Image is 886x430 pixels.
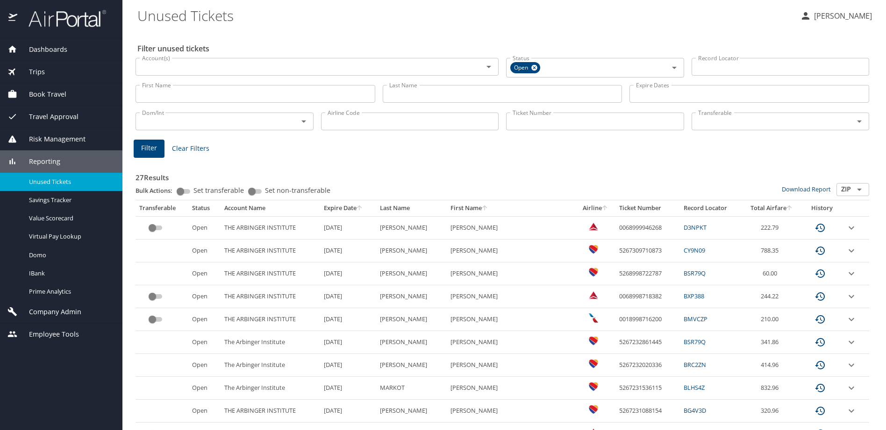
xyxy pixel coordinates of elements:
td: [DATE] [320,308,376,331]
span: Company Admin [17,307,81,317]
img: Southwest Airlines [589,405,598,414]
button: sort [357,205,363,211]
a: BSR79Q [684,338,706,346]
td: 5267231536115 [615,377,680,400]
span: Employee Tools [17,329,79,339]
a: D3NPKT [684,223,707,232]
td: [PERSON_NAME] [376,285,446,308]
td: The Arbinger Institute [221,331,320,354]
span: Set transferable [193,187,244,194]
td: 222.79 [742,216,802,239]
h2: Filter unused tickets [137,41,871,56]
td: [PERSON_NAME] [376,216,446,239]
a: BSR79Q [684,269,706,277]
span: Savings Tracker [29,196,111,204]
a: BXP388 [684,292,704,300]
span: Travel Approval [17,112,79,122]
span: Dashboards [17,44,67,55]
div: Transferable [139,204,185,212]
td: [PERSON_NAME] [447,331,576,354]
button: Open [668,61,681,74]
td: [DATE] [320,285,376,308]
td: Open [188,285,221,308]
span: Virtual Pay Lookup [29,232,111,241]
a: BLHS4Z [684,383,705,392]
h1: Unused Tickets [137,1,793,30]
span: Prime Analytics [29,287,111,296]
button: expand row [846,337,857,348]
p: [PERSON_NAME] [811,10,872,21]
td: THE ARBINGER INSTITUTE [221,262,320,285]
td: Open [188,331,221,354]
td: Open [188,240,221,262]
td: Open [188,354,221,377]
button: expand row [846,314,857,325]
td: 5267309710873 [615,240,680,262]
th: Last Name [376,200,446,216]
span: Reporting [17,156,60,167]
td: Open [188,262,221,285]
img: Southwest Airlines [589,245,598,254]
th: Status [188,200,221,216]
button: Open [853,115,866,128]
th: History [801,200,842,216]
td: [PERSON_NAME] [376,400,446,423]
a: BRC2ZN [684,360,706,369]
td: [PERSON_NAME] [447,377,576,400]
img: airportal-logo.png [18,9,106,28]
img: Southwest Airlines [589,336,598,345]
button: Open [297,115,310,128]
button: Open [853,183,866,196]
button: sort [786,205,793,211]
td: [PERSON_NAME] [376,262,446,285]
td: 832.96 [742,377,802,400]
th: First Name [447,200,576,216]
td: Open [188,308,221,331]
td: 5267232861445 [615,331,680,354]
td: THE ARBINGER INSTITUTE [221,308,320,331]
td: [DATE] [320,331,376,354]
th: Total Airfare [742,200,802,216]
th: Expire Date [320,200,376,216]
img: American Airlines [589,313,598,323]
img: Southwest Airlines [589,382,598,391]
td: [PERSON_NAME] [447,400,576,423]
td: [PERSON_NAME] [447,240,576,262]
th: Record Locator [680,200,741,216]
th: Account Name [221,200,320,216]
td: 788.35 [742,240,802,262]
td: [PERSON_NAME] [447,216,576,239]
td: [DATE] [320,240,376,262]
td: 5267231088154 [615,400,680,423]
td: Open [188,216,221,239]
a: CY9N09 [684,246,705,254]
h3: 27 Results [136,167,869,183]
td: 210.00 [742,308,802,331]
a: BG4V3D [684,406,706,415]
button: sort [602,205,608,211]
button: expand row [846,245,857,256]
span: Book Travel [17,89,66,99]
button: expand row [846,405,857,416]
button: sort [482,205,488,211]
img: Delta Airlines [589,290,598,300]
span: Domo [29,251,111,260]
td: 0068999946268 [615,216,680,239]
td: [DATE] [320,400,376,423]
span: Clear Filters [172,143,209,155]
td: 5267232020336 [615,354,680,377]
td: THE ARBINGER INSTITUTE [221,400,320,423]
td: [DATE] [320,216,376,239]
td: [DATE] [320,377,376,400]
button: expand row [846,222,857,233]
button: expand row [846,291,857,302]
td: The Arbinger Institute [221,377,320,400]
img: Southwest Airlines [589,359,598,368]
th: Airline [575,200,615,216]
td: [DATE] [320,262,376,285]
td: [PERSON_NAME] [447,308,576,331]
td: [DATE] [320,354,376,377]
td: 5268998722787 [615,262,680,285]
td: THE ARBINGER INSTITUTE [221,285,320,308]
span: IBank [29,269,111,278]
